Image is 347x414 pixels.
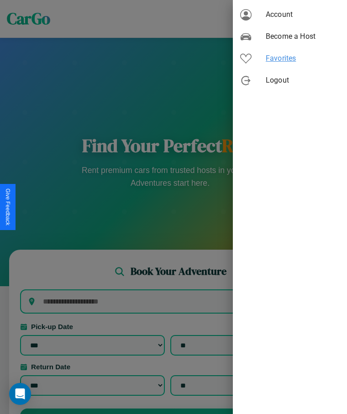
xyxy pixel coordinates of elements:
[9,383,31,405] div: Open Intercom Messenger
[266,75,340,86] span: Logout
[5,189,11,225] div: Give Feedback
[266,9,340,20] span: Account
[266,31,340,42] span: Become a Host
[233,47,347,69] div: Favorites
[233,26,347,47] div: Become a Host
[233,69,347,91] div: Logout
[266,53,340,64] span: Favorites
[233,4,347,26] div: Account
